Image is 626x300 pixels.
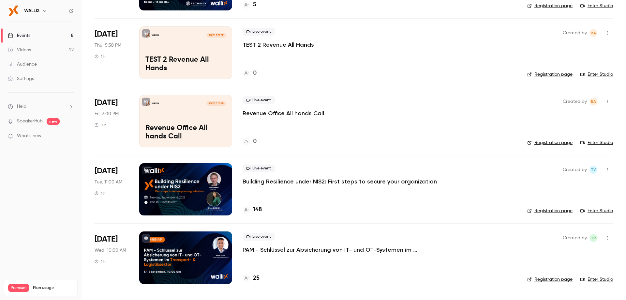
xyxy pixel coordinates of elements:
a: Revenue Office All hands Call [243,109,324,117]
a: Enter Studio [580,208,613,214]
span: Created by [563,166,587,174]
a: Registration page [527,71,573,78]
h4: 0 [253,137,257,146]
a: Registration page [527,139,573,146]
div: Sep 16 Tue, 11:00 AM (Europe/Paris) [95,163,129,215]
p: WALLIX [152,34,159,37]
span: Wed, 10:00 AM [95,247,126,254]
p: TEST 2 Revenue All Hands [145,56,226,73]
a: Enter Studio [580,139,613,146]
span: Created by [563,98,587,105]
span: [DATE] [95,29,118,39]
span: Live event [243,165,275,172]
a: Registration page [527,208,573,214]
span: Plan usage [33,285,73,291]
a: TEST 2 Revenue All Hands [243,41,314,49]
div: Videos [8,47,31,53]
a: 0 [243,69,257,78]
span: What's new [17,133,41,139]
a: 0 [243,137,257,146]
div: 1 h [95,259,106,264]
span: [DATE] [95,98,118,108]
span: Live event [243,233,275,241]
a: Enter Studio [580,276,613,283]
div: Sep 17 Wed, 10:00 AM (Europe/Paris) [95,231,129,284]
span: [DATE] [95,166,118,176]
span: Created by [563,29,587,37]
a: PAM - Schlüssel zur Absicherung von IT- und OT-Systemen im Transport- & Logistiksektor [243,246,438,254]
span: TR [591,234,596,242]
p: Revenue Office All hands Call [145,124,226,141]
p: WALLIX [152,102,159,105]
a: 25 [243,274,260,283]
span: Help [17,103,26,110]
h4: 148 [253,205,262,214]
div: Settings [8,75,34,82]
span: Bea Andres [589,29,597,37]
span: Thu Vu [589,166,597,174]
span: Live event [243,96,275,104]
span: new [47,118,60,125]
a: SpeakerHub [17,118,43,125]
span: Thu, 5:30 PM [95,42,121,49]
div: 1 h [95,54,106,59]
div: Sep 11 Thu, 5:30 PM (Europe/Madrid) [95,26,129,79]
span: [DATE] 5:30 PM [206,33,226,38]
a: Enter Studio [580,71,613,78]
img: WALLIX [8,6,19,16]
a: 5 [243,0,256,9]
span: Thomas Reinhard [589,234,597,242]
span: [DATE] [95,234,118,245]
div: 2 h [95,122,107,128]
div: Audience [8,61,37,68]
a: Registration page [527,276,573,283]
a: Registration page [527,3,573,9]
span: BA [591,29,596,37]
a: TEST 2 Revenue All HandsWALLIX[DATE] 5:30 PMTEST 2 Revenue All Hands [139,26,232,79]
span: Bea Andres [589,98,597,105]
h4: 25 [253,274,260,283]
span: [DATE] 3:00 PM [206,101,226,106]
h6: WALLIX [24,8,39,14]
span: TV [591,166,596,174]
div: 1 h [95,191,106,196]
li: help-dropdown-opener [8,103,74,110]
span: Created by [563,234,587,242]
a: Enter Studio [580,3,613,9]
a: Building Resilience under NIS2: First steps to secure your organization [243,178,437,185]
iframe: Noticeable Trigger [66,133,74,139]
a: Revenue Office All hands CallWALLIX[DATE] 3:00 PMRevenue Office All hands Call [139,95,232,147]
h4: 5 [253,0,256,9]
h4: 0 [253,69,257,78]
span: BA [591,98,596,105]
span: Live event [243,28,275,36]
a: 148 [243,205,262,214]
div: Events [8,32,30,39]
span: Tue, 11:00 AM [95,179,122,185]
span: Fri, 3:00 PM [95,111,119,117]
div: Sep 12 Fri, 3:00 PM (Europe/Madrid) [95,95,129,147]
span: Premium [8,284,29,292]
